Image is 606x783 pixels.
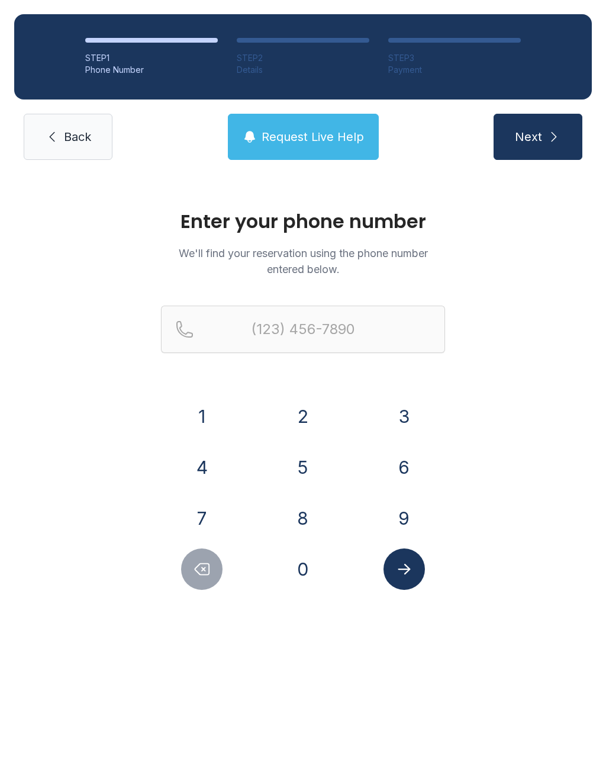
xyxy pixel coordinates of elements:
[388,52,521,64] div: STEP 3
[282,396,324,437] button: 2
[262,129,364,145] span: Request Live Help
[181,548,223,590] button: Delete number
[282,498,324,539] button: 8
[515,129,542,145] span: Next
[64,129,91,145] span: Back
[383,498,425,539] button: 9
[85,52,218,64] div: STEP 1
[383,396,425,437] button: 3
[85,64,218,76] div: Phone Number
[181,396,223,437] button: 1
[383,548,425,590] button: Submit lookup form
[383,447,425,488] button: 6
[161,245,445,277] p: We'll find your reservation using the phone number entered below.
[181,498,223,539] button: 7
[388,64,521,76] div: Payment
[282,548,324,590] button: 0
[181,447,223,488] button: 4
[282,447,324,488] button: 5
[161,212,445,231] h1: Enter your phone number
[237,52,369,64] div: STEP 2
[237,64,369,76] div: Details
[161,306,445,353] input: Reservation phone number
